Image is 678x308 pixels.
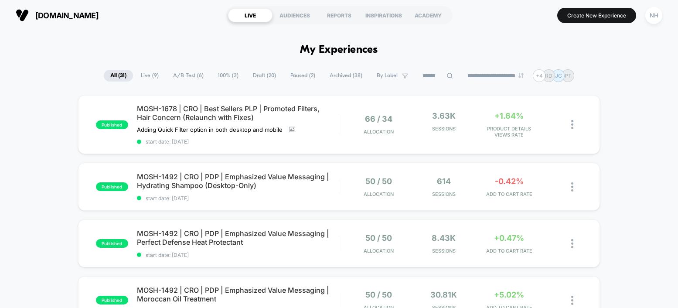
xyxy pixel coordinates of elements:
img: end [518,73,524,78]
div: REPORTS [317,8,361,22]
span: PRODUCT DETAILS VIEWS RATE [479,126,540,138]
span: published [96,239,128,248]
button: Create New Experience [557,8,636,23]
img: close [571,182,573,192]
span: published [96,182,128,191]
span: Allocation [364,191,394,197]
h1: My Experiences [300,44,378,56]
span: start date: [DATE] [137,252,339,258]
div: + 4 [533,69,545,82]
button: NH [643,7,665,24]
span: start date: [DATE] [137,138,339,145]
span: Paused ( 2 ) [284,70,322,82]
span: ADD TO CART RATE [479,248,540,254]
span: published [96,120,128,129]
span: Sessions [413,248,474,254]
span: Live ( 9 ) [134,70,165,82]
span: MOSH-1492 | CRO | PDP | Emphasized Value Messaging | Moroccan Oil Treatment [137,286,339,303]
span: +1.64% [494,111,524,120]
span: 30.81k [430,290,457,299]
span: MOSH-1678 | CRO | Best Sellers PLP | Promoted Filters, Hair Concern (Relaunch with Fixes) [137,104,339,122]
span: [DOMAIN_NAME] [35,11,99,20]
div: INSPIRATIONS [361,8,406,22]
span: 50 / 50 [365,177,392,186]
span: -0.42% [495,177,524,186]
span: 614 [437,177,451,186]
p: JC [555,72,562,79]
span: Archived ( 38 ) [323,70,369,82]
span: MOSH-1492 | CRO | PDP | Emphasized Value Messaging | Perfect Defense Heat Protectant [137,229,339,246]
span: 50 / 50 [365,233,392,243]
span: All ( 31 ) [104,70,133,82]
span: Adding Quick Filter option in both desktop and mobile [137,126,283,133]
span: Allocation [364,129,394,135]
img: close [571,120,573,129]
span: Draft ( 20 ) [246,70,283,82]
span: A/B Test ( 6 ) [167,70,210,82]
p: RD [545,72,552,79]
span: MOSH-1492 | CRO | PDP | Emphasized Value Messaging | Hydrating Shampoo (Desktop-Only) [137,172,339,190]
span: 3.63k [432,111,456,120]
span: start date: [DATE] [137,195,339,202]
div: ACADEMY [406,8,450,22]
button: [DOMAIN_NAME] [13,8,101,22]
img: Visually logo [16,9,29,22]
span: Sessions [413,126,474,132]
span: Allocation [364,248,394,254]
span: 50 / 50 [365,290,392,299]
span: ADD TO CART RATE [479,191,540,197]
span: Sessions [413,191,474,197]
span: +5.02% [494,290,524,299]
img: close [571,239,573,248]
span: By Label [377,72,398,79]
span: 66 / 34 [365,114,392,123]
span: 100% ( 3 ) [211,70,245,82]
span: +0.47% [494,233,524,243]
span: published [96,296,128,305]
p: PT [565,72,572,79]
img: close [571,296,573,305]
div: LIVE [228,8,273,22]
div: NH [645,7,662,24]
span: 8.43k [432,233,456,243]
div: AUDIENCES [273,8,317,22]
